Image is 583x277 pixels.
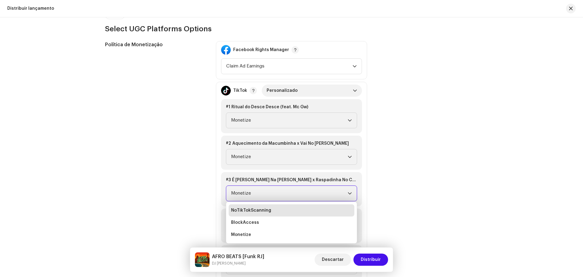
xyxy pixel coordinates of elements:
div: dropdown trigger [353,59,357,74]
img: 25c30dab-f249-4adb-900e-6912bcda438c [195,252,210,267]
button: Descartar [315,254,351,266]
li: BlockAccess [229,216,354,229]
div: dropdown trigger [348,149,352,164]
span: Monetize [231,232,251,238]
span: Personalizado [267,85,353,97]
span: BlockAccess [231,220,259,226]
span: Distribuir [361,254,381,266]
button: Distribuir [353,254,388,266]
h3: Select UGC Platforms Options [105,24,478,34]
h5: AFRO BEATS [Funk RJ] [212,253,264,260]
h5: Política de Monetização [105,41,206,48]
div: dropdown trigger [353,85,357,97]
div: #2 Aquecimento da Macumbinha x Vai No [PERSON_NAME] [226,140,357,147]
span: Descartar [322,254,344,266]
span: Claim Ad Earnings [226,59,353,74]
div: #3 É [PERSON_NAME] Na [PERSON_NAME] x Raspadinha No Chão [226,177,357,183]
span: Monetize [231,149,348,164]
div: TikTok [233,88,247,93]
div: dropdown trigger [348,113,352,128]
div: #1 Ritual do Desce Desce (feat. Mc Gw) [226,104,357,110]
div: Distribuir lançamento [7,6,54,11]
li: NoTikTokScanning [229,204,354,216]
small: AFRO BEATS [Funk RJ] [212,260,264,266]
div: dropdown trigger [348,186,352,201]
span: Monetize [231,186,348,201]
div: Facebook Rights Manager [233,47,289,52]
span: NoTikTokScanning [231,207,271,213]
ul: Option List [226,202,357,243]
span: Monetize [231,113,348,128]
li: Monetize [229,229,354,241]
